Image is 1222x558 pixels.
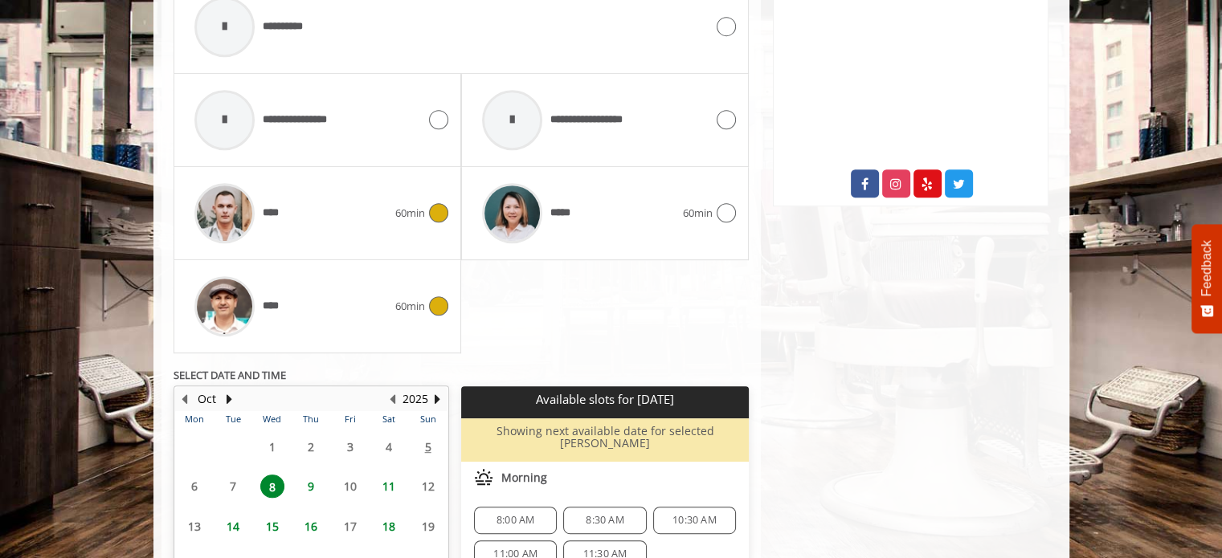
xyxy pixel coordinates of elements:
[198,390,216,408] button: Oct
[292,466,330,506] td: Select day9
[299,515,323,538] span: 16
[653,507,736,534] div: 10:30 AM
[299,475,323,498] span: 9
[386,390,399,408] button: Previous Year
[175,411,214,427] th: Mon
[501,471,547,484] span: Morning
[370,466,408,506] td: Select day11
[497,514,534,527] span: 8:00 AM
[330,411,369,427] th: Fri
[408,411,448,427] th: Sun
[174,368,286,382] b: SELECT DATE AND TIME
[395,298,425,315] span: 60min
[252,411,291,427] th: Wed
[403,390,428,408] button: 2025
[370,411,408,427] th: Sat
[586,514,623,527] span: 8:30 AM
[260,515,284,538] span: 15
[221,515,245,538] span: 14
[474,468,493,487] img: morning slots
[214,507,252,546] td: Select day14
[223,390,236,408] button: Next Month
[395,205,425,222] span: 60min
[377,475,401,498] span: 11
[370,507,408,546] td: Select day18
[1200,240,1214,296] span: Feedback
[1191,224,1222,333] button: Feedback - Show survey
[431,390,444,408] button: Next Year
[672,514,717,527] span: 10:30 AM
[563,507,646,534] div: 8:30 AM
[214,411,252,427] th: Tue
[474,507,557,534] div: 8:00 AM
[377,515,401,538] span: 18
[178,390,191,408] button: Previous Month
[683,205,713,222] span: 60min
[292,507,330,546] td: Select day16
[468,425,742,450] h6: Showing next available date for selected [PERSON_NAME]
[292,411,330,427] th: Thu
[260,475,284,498] span: 8
[252,507,291,546] td: Select day15
[468,393,742,406] p: Available slots for [DATE]
[252,466,291,506] td: Select day8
